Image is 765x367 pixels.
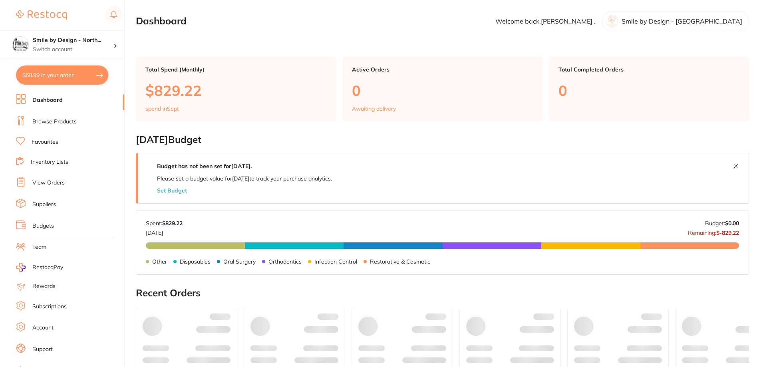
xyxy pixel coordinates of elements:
[16,263,26,272] img: RestocqPay
[32,138,58,146] a: Favourites
[223,258,256,265] p: Oral Surgery
[33,36,113,44] h4: Smile by Design - North Sydney
[558,66,739,73] p: Total Completed Orders
[495,18,596,25] p: Welcome back, [PERSON_NAME] .
[12,37,28,53] img: Smile by Design - North Sydney
[688,226,739,236] p: Remaining:
[33,46,113,54] p: Switch account
[716,229,739,236] strong: $-829.22
[136,16,187,27] h2: Dashboard
[180,258,211,265] p: Disposables
[146,220,183,226] p: Spent:
[32,243,46,251] a: Team
[342,57,542,121] a: Active Orders0Awaiting delivery
[370,258,430,265] p: Restorative & Cosmetic
[32,282,56,290] a: Rewards
[352,82,533,99] p: 0
[146,226,183,236] p: [DATE]
[157,175,332,182] p: Please set a budget value for [DATE] to track your purchase analytics.
[136,57,336,121] a: Total Spend (Monthly)$829.22spend inSept
[157,163,252,170] strong: Budget has not been set for [DATE] .
[32,324,54,332] a: Account
[268,258,302,265] p: Orthodontics
[162,220,183,227] strong: $829.22
[136,134,749,145] h2: [DATE] Budget
[705,220,739,226] p: Budget:
[16,65,108,85] button: $60.99 in your order
[16,10,67,20] img: Restocq Logo
[145,105,179,112] p: spend in Sept
[16,263,63,272] a: RestocqPay
[32,345,53,353] a: Support
[32,222,54,230] a: Budgets
[32,303,67,311] a: Subscriptions
[32,179,65,187] a: View Orders
[314,258,357,265] p: Infection Control
[32,118,77,126] a: Browse Products
[145,82,326,99] p: $829.22
[558,82,739,99] p: 0
[622,18,742,25] p: Smile by Design - [GEOGRAPHIC_DATA]
[16,6,67,24] a: Restocq Logo
[152,258,167,265] p: Other
[32,264,63,272] span: RestocqPay
[352,66,533,73] p: Active Orders
[145,66,326,73] p: Total Spend (Monthly)
[32,96,63,104] a: Dashboard
[31,158,68,166] a: Inventory Lists
[32,200,56,208] a: Suppliers
[549,57,749,121] a: Total Completed Orders0
[157,187,187,194] button: Set Budget
[725,220,739,227] strong: $0.00
[136,288,749,299] h2: Recent Orders
[352,105,396,112] p: Awaiting delivery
